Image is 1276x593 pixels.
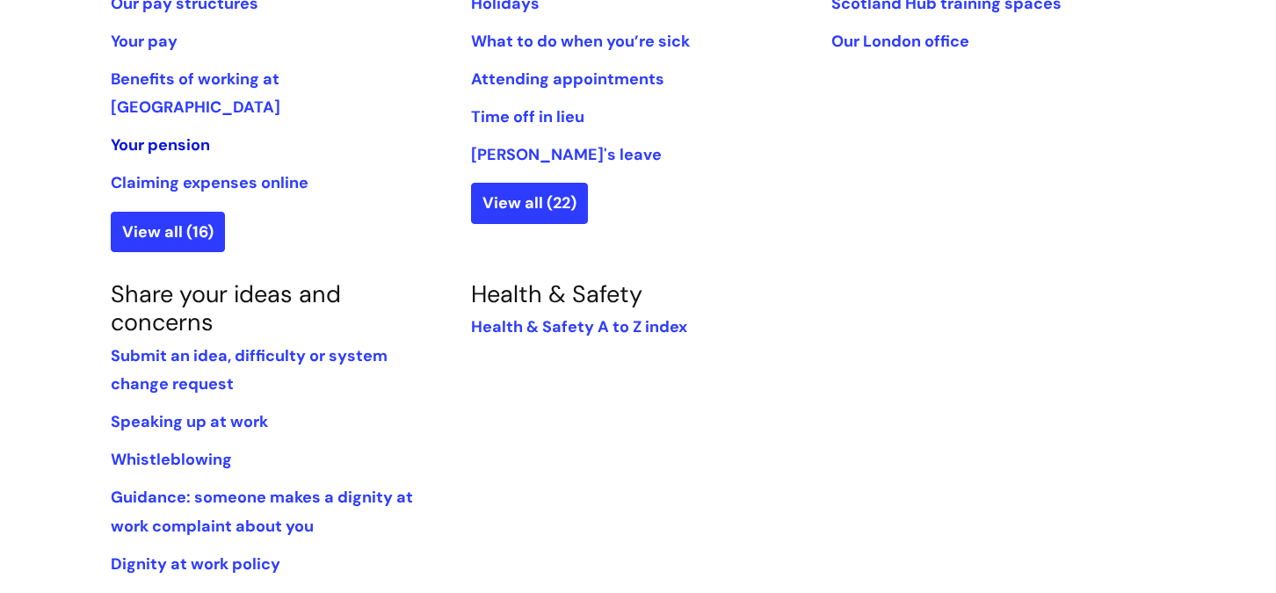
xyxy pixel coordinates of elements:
[111,278,341,337] a: Share your ideas and concerns
[111,553,280,575] a: Dignity at work policy
[111,487,413,536] a: Guidance: someone makes a dignity at work complaint about you
[111,345,388,394] a: Submit an idea, difficulty or system change request
[471,31,690,52] a: What to do when you’re sick
[111,134,210,155] a: Your pension
[111,172,308,193] a: Claiming expenses online
[111,449,232,470] a: Whistleblowing
[471,106,584,127] a: Time off in lieu
[471,316,687,337] a: Health & Safety A to Z index
[471,183,588,223] a: View all (22)
[111,69,280,118] a: Benefits of working at [GEOGRAPHIC_DATA]
[111,411,268,432] a: Speaking up at work
[111,31,178,52] a: Your pay
[471,69,664,90] a: Attending appointments
[831,31,969,52] a: Our London office
[471,278,642,309] a: Health & Safety
[111,212,225,252] a: View all (16)
[471,144,662,165] a: [PERSON_NAME]'s leave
